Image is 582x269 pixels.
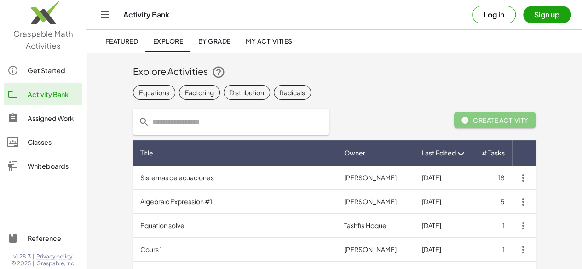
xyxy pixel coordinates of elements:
div: Factoring [185,87,214,97]
td: [PERSON_NAME] [337,190,415,214]
a: Whiteboards [4,155,82,177]
span: Graspable, Inc. [36,260,75,267]
td: 5 [474,190,512,214]
div: Radicals [280,87,305,97]
td: [PERSON_NAME] [337,238,415,262]
button: Log in [472,6,516,23]
td: [DATE] [415,166,474,190]
a: Activity Bank [4,83,82,105]
span: By Grade [198,37,230,45]
td: Tashfia Hoque [337,214,415,238]
button: Create Activity [454,112,536,128]
td: [DATE] [415,190,474,214]
td: 1 [474,238,512,262]
span: v1.28.3 [13,253,31,260]
span: My Activities [246,37,293,45]
td: [DATE] [415,238,474,262]
td: [DATE] [415,214,474,238]
button: Sign up [523,6,571,23]
div: Reference [28,233,79,244]
a: Reference [4,227,82,249]
a: Assigned Work [4,107,82,129]
span: Explore [153,37,183,45]
div: Distribution [230,87,264,97]
span: # Tasks [482,148,505,158]
td: [PERSON_NAME] [337,166,415,190]
a: Classes [4,131,82,153]
a: Privacy policy [36,253,75,260]
div: Explore Activities [133,65,536,80]
span: Create Activity [461,116,529,124]
div: Activity Bank [28,89,79,100]
span: | [33,260,35,267]
td: Algebraic Expression #1 [133,190,337,214]
span: Graspable Math Activities [13,29,73,51]
span: Title [140,148,153,158]
td: 1 [474,214,512,238]
td: Equation solve [133,214,337,238]
span: | [33,253,35,260]
button: Toggle navigation [98,7,112,22]
td: Sistemas de ecuaciones [133,166,337,190]
div: Assigned Work [28,113,79,124]
div: Get Started [28,65,79,76]
td: 18 [474,166,512,190]
i: prepended action [138,116,150,127]
a: Get Started [4,59,82,81]
span: © 2025 [11,260,31,267]
span: Owner [344,148,365,158]
span: Featured [105,37,138,45]
div: Equations [139,87,169,97]
td: Cours 1 [133,238,337,262]
span: Last Edited [422,148,456,158]
div: Whiteboards [28,160,79,172]
div: Classes [28,137,79,148]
